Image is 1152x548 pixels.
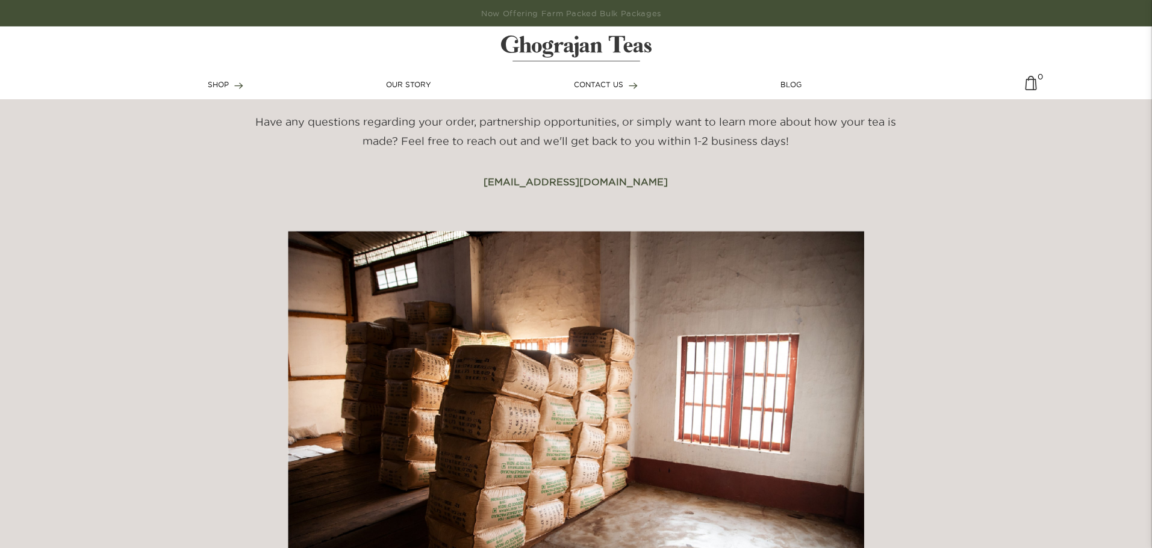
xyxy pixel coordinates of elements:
[780,79,802,90] a: BLOG
[234,82,243,89] img: forward-arrow.svg
[1025,76,1037,99] img: cart-icon-matt.svg
[574,79,638,90] a: CONTACT US
[501,35,652,61] img: logo-matt.svg
[1025,76,1037,99] a: 0
[208,79,243,90] a: SHOP
[574,81,623,88] span: CONTACT US
[484,176,668,187] a: [EMAIL_ADDRESS][DOMAIN_NAME]
[1038,71,1043,76] span: 0
[240,112,913,174] h5: Have any questions regarding your order, partnership opportunities, or simply want to learn more ...
[629,82,638,89] img: forward-arrow.svg
[386,79,431,90] a: OUR STORY
[208,81,229,88] span: SHOP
